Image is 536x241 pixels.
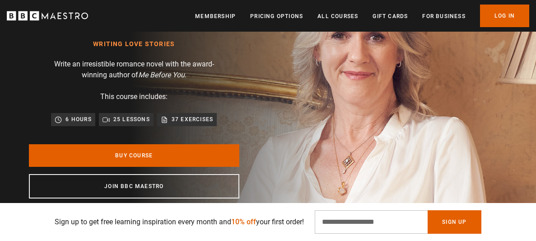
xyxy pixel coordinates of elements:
[172,115,213,124] p: 37 exercises
[44,59,224,80] p: Write an irresistible romance novel with the award-winning author of .
[7,9,88,23] svg: BBC Maestro
[65,115,91,124] p: 6 hours
[138,71,185,79] i: Me Before You
[100,91,168,102] p: This course includes:
[428,210,481,234] button: Sign Up
[317,12,358,21] a: All Courses
[195,5,529,27] nav: Primary
[29,144,239,167] a: Buy Course
[373,12,408,21] a: Gift Cards
[422,12,465,21] a: For business
[195,12,236,21] a: Membership
[480,5,529,27] a: Log In
[231,217,256,226] span: 10% off
[54,41,215,48] h1: Writing Love Stories
[113,115,150,124] p: 25 lessons
[29,174,239,198] a: Join BBC Maestro
[55,217,304,227] p: Sign up to get free learning inspiration every month and your first order!
[250,12,303,21] a: Pricing Options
